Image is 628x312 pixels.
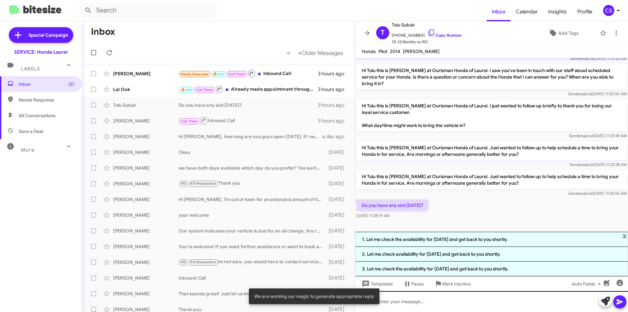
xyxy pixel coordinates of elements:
span: said at [581,91,592,96]
button: CS [598,5,621,16]
button: Previous [283,46,294,60]
a: Copy Number [427,33,462,38]
input: Search [79,3,217,18]
div: 3 hours ago [318,70,350,77]
span: Call Them [181,119,198,123]
span: Honda [362,48,376,54]
div: [PERSON_NAME] [113,228,179,234]
div: SERVICE: Honda Laurel [14,49,68,55]
span: 10-12 Months no RO [392,39,462,45]
span: RO [181,260,186,264]
div: 3 hours ago [318,86,350,93]
span: « [287,49,290,57]
span: Labels [21,66,40,72]
span: Sender [DATE] 11:20:50 AM [568,91,627,96]
p: Hi Tolu this is [PERSON_NAME] at Ourisman Honda of Laurel. I saw you've been in touch with our st... [357,64,627,89]
div: Thank you [179,180,325,187]
div: Inbound Call [179,69,318,78]
div: your welcome [179,212,325,218]
span: RO [181,181,186,186]
span: Mark Inactive [442,278,471,290]
a: Insights [543,2,572,21]
span: Sender [DATE] 11:31:33 AM [570,56,627,61]
p: Hi Tolu this is [PERSON_NAME] at Ourisman Honda of Laurel. Just wanted to follow up to help sched... [357,142,627,160]
div: [DATE] [325,149,350,156]
span: 🔥 Hot [213,72,224,76]
div: Hi [PERSON_NAME], how long are you guys open [DATE]. if I need to get my starter changed, would t... [179,133,322,140]
button: Next [294,46,347,60]
div: Inbound Call [179,275,325,281]
span: Inbox [487,2,511,21]
button: Auto Fields [567,278,608,290]
span: Auto Fields [572,278,603,290]
a: Special Campaign [9,27,73,43]
div: [PERSON_NAME] [113,243,179,250]
div: You're welcome! If you need further assistance or want to book an appointment, feel free to reach... [179,243,325,250]
span: said at [582,162,594,167]
nav: Page navigation example [283,46,347,60]
div: [DATE] [325,228,350,234]
span: (2) [68,81,74,87]
div: [DATE] [325,243,350,250]
div: That sounds great! Just let us know when you're ready to schedule your appointment for service, a... [179,290,325,297]
div: [PERSON_NAME] [113,196,179,203]
div: Okay [179,149,325,156]
button: Add Tags [530,27,597,39]
span: Sender [DATE] 11:25:06 AM [568,191,627,196]
span: [PHONE_NUMBER] [392,29,462,39]
span: RO Responded [190,260,216,264]
div: [DATE] [325,180,350,187]
button: Templates [355,278,398,290]
div: [PERSON_NAME] [113,165,179,171]
a: Calendar [511,2,543,21]
span: x [622,232,627,240]
div: [PERSON_NAME] [113,118,179,124]
div: [DATE] [325,259,350,266]
span: We are working our magic to generate appropriate reply [254,293,374,300]
div: [PERSON_NAME] [113,149,179,156]
div: Already made appointment through online for [DATE],[DATE] for morning 8 :30AM. [179,85,318,93]
button: Mark Inactive [429,278,476,290]
div: [PERSON_NAME] [113,133,179,140]
div: im not sure, you would have to contact service im not sure what they charge after the coupon... u... [179,258,325,266]
div: we have both days available which day do you prefer? Yes we have a shuttle as long as its within ... [179,165,325,171]
span: Add Tags [558,27,579,39]
span: Call Them [228,72,245,76]
span: Call Them [196,88,213,92]
div: 3 hours ago [318,102,350,108]
div: [DATE] [325,275,350,281]
div: [PERSON_NAME] [113,70,179,77]
div: [DATE] [325,165,350,171]
span: Sender [DATE] 11:22:38 AM [569,162,627,167]
span: Pilot [378,48,387,54]
span: said at [582,133,593,138]
li: 2. Let me check availability for [DATE] and get back to you shortly. [355,247,628,262]
span: Needs Response [181,72,209,76]
p: Hi Tolu this is [PERSON_NAME] at Ourisman Honda of Laurel. I just wanted to follow up briefly to ... [357,100,627,131]
span: said at [581,191,593,196]
span: 2014 [390,48,400,54]
div: Lal Ook [113,86,179,93]
div: Tolu Subair [113,102,179,108]
div: [DATE] [325,196,350,203]
span: 🔥 Hot [181,88,192,92]
span: More [21,147,34,153]
div: [PERSON_NAME] [113,275,179,281]
span: Save a Deal [19,128,43,135]
span: Needs Response [19,97,74,103]
div: Do you have any slot [DATE]? [179,102,318,108]
span: Pause [411,278,424,290]
span: Inbox [19,81,74,87]
div: Inbound Call [179,117,318,125]
a: Profile [572,2,598,21]
div: [PERSON_NAME] [113,259,179,266]
div: CS [603,5,614,16]
span: Older Messages [302,49,343,57]
p: Hi Tolu this is [PERSON_NAME] at Ourisman Honda of Laurel. Just wanted to follow up to help sched... [357,171,627,189]
span: Templates [360,278,393,290]
div: 3 hours ago [318,118,350,124]
span: Sender [DATE] 11:37:48 AM [569,133,627,138]
li: 3. Let me check the availability for [DATE] and get back to you shortly. [355,262,628,276]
